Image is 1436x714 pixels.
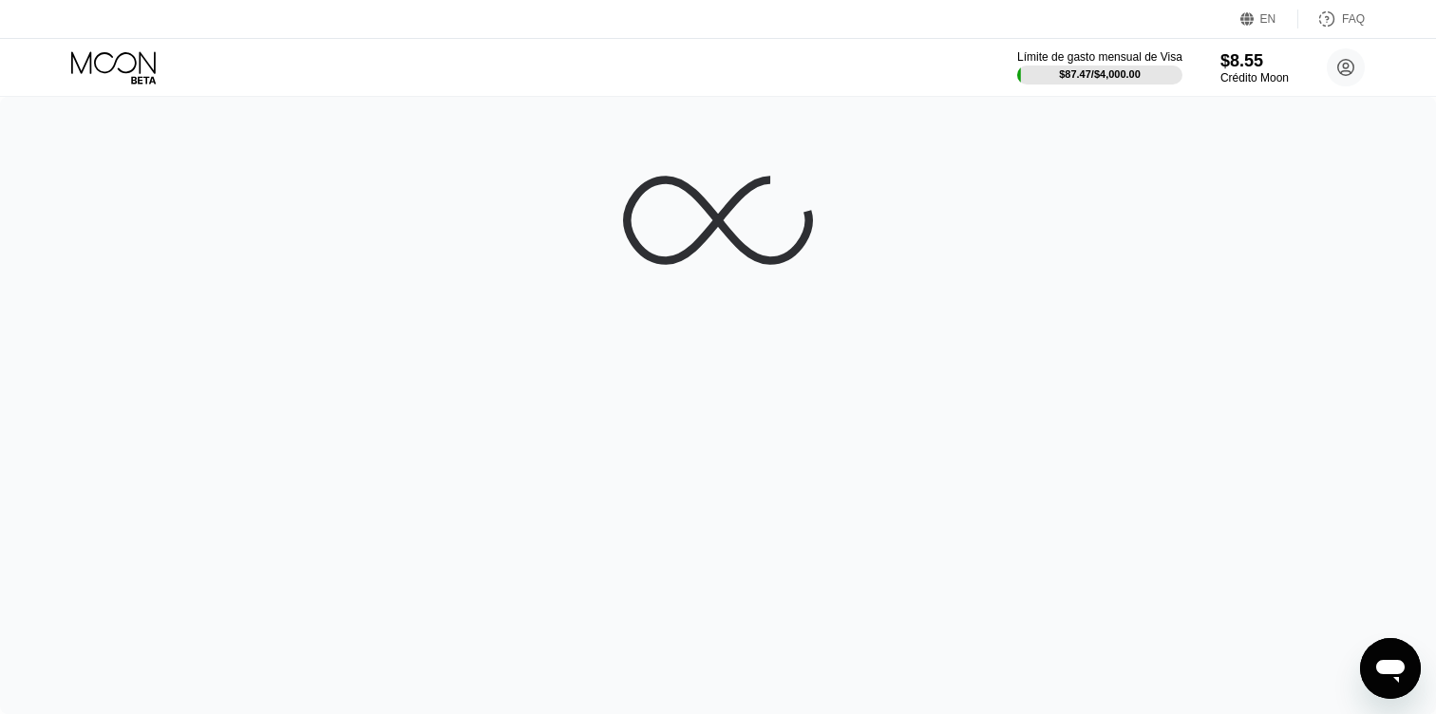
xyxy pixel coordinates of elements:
div: Límite de gasto mensual de Visa [1017,50,1182,64]
div: $87.47 / $4,000.00 [1059,68,1141,80]
div: Límite de gasto mensual de Visa$87.47/$4,000.00 [1017,50,1182,85]
div: $8.55Crédito Moon [1220,51,1289,85]
div: $8.55 [1220,51,1289,71]
div: FAQ [1342,12,1365,26]
div: FAQ [1298,9,1365,28]
div: Crédito Moon [1220,71,1289,85]
div: EN [1260,12,1276,26]
iframe: Botón para iniciar la ventana de mensajería [1360,638,1421,699]
div: EN [1240,9,1298,28]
